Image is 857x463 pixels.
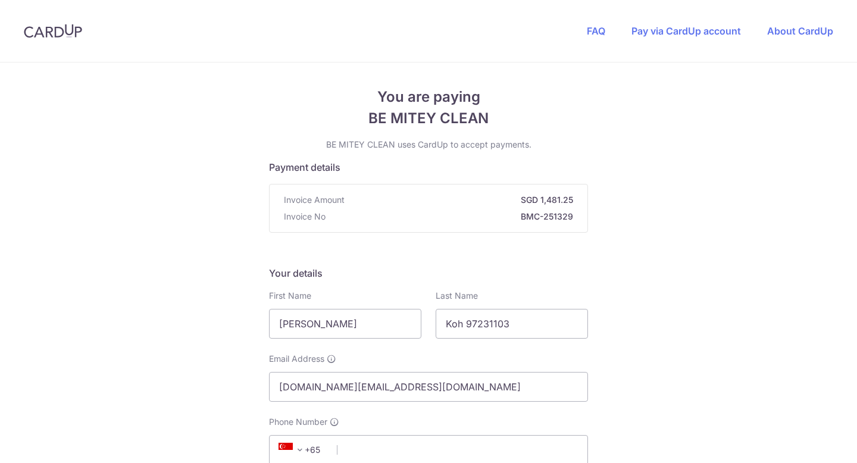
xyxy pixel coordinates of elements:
label: First Name [269,290,311,302]
span: Invoice No [284,211,326,223]
span: You are paying [269,86,588,108]
h5: Payment details [269,160,588,174]
p: BE MITEY CLEAN uses CardUp to accept payments. [269,139,588,151]
span: +65 [279,443,307,457]
strong: SGD 1,481.25 [349,194,573,206]
label: Last Name [436,290,478,302]
input: Email address [269,372,588,402]
span: +65 [275,443,329,457]
strong: BMC-251329 [330,211,573,223]
h5: Your details [269,266,588,280]
span: Invoice Amount [284,194,345,206]
input: Last name [436,309,588,339]
input: First name [269,309,421,339]
span: Phone Number [269,416,327,428]
a: Pay via CardUp account [631,25,741,37]
span: BE MITEY CLEAN [269,108,588,129]
a: About CardUp [767,25,833,37]
a: FAQ [587,25,605,37]
span: Email Address [269,353,324,365]
img: CardUp [24,24,82,38]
